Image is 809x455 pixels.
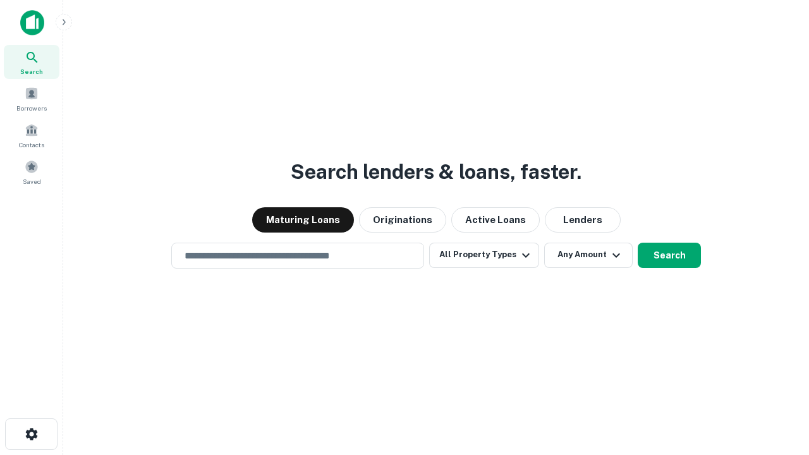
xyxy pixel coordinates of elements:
[544,243,633,268] button: Any Amount
[545,207,621,233] button: Lenders
[4,45,59,79] a: Search
[451,207,540,233] button: Active Loans
[19,140,44,150] span: Contacts
[20,66,43,76] span: Search
[359,207,446,233] button: Originations
[429,243,539,268] button: All Property Types
[4,118,59,152] a: Contacts
[4,82,59,116] a: Borrowers
[20,10,44,35] img: capitalize-icon.png
[252,207,354,233] button: Maturing Loans
[16,103,47,113] span: Borrowers
[4,155,59,189] a: Saved
[746,354,809,415] iframe: Chat Widget
[638,243,701,268] button: Search
[23,176,41,186] span: Saved
[291,157,581,187] h3: Search lenders & loans, faster.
